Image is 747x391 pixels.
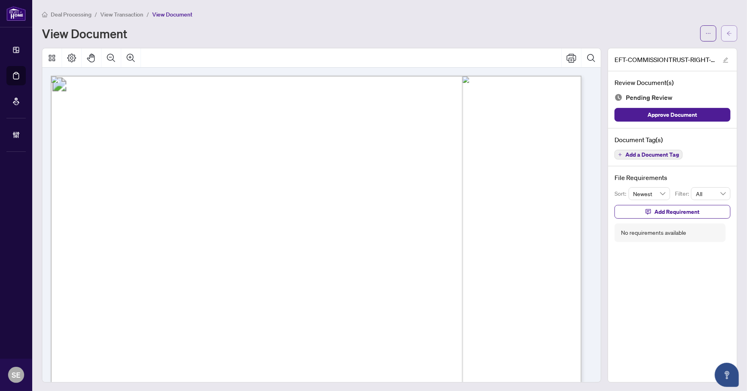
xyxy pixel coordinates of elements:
[696,188,726,200] span: All
[615,78,730,87] h4: Review Document(s)
[51,11,91,18] span: Deal Processing
[615,173,730,182] h4: File Requirements
[615,55,715,64] span: EFT-COMMISSIONTRUST-RIGHT-AT-HOME-REALTY_2.PDF
[95,10,97,19] li: /
[618,153,622,157] span: plus
[615,108,730,122] button: Approve Document
[147,10,149,19] li: /
[6,6,26,21] img: logo
[615,205,730,219] button: Add Requirement
[615,189,629,198] p: Sort:
[615,93,623,101] img: Document Status
[42,12,48,17] span: home
[648,108,697,121] span: Approve Document
[100,11,143,18] span: View Transaction
[615,135,730,145] h4: Document Tag(s)
[726,31,732,36] span: arrow-left
[675,189,691,198] p: Filter:
[633,188,666,200] span: Newest
[715,363,739,387] button: Open asap
[12,369,21,381] span: SE
[723,57,728,63] span: edit
[626,92,673,103] span: Pending Review
[625,152,679,157] span: Add a Document Tag
[621,228,686,237] div: No requirements available
[706,31,711,36] span: ellipsis
[42,27,127,40] h1: View Document
[654,205,699,218] span: Add Requirement
[152,11,192,18] span: View Document
[615,150,683,159] button: Add a Document Tag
